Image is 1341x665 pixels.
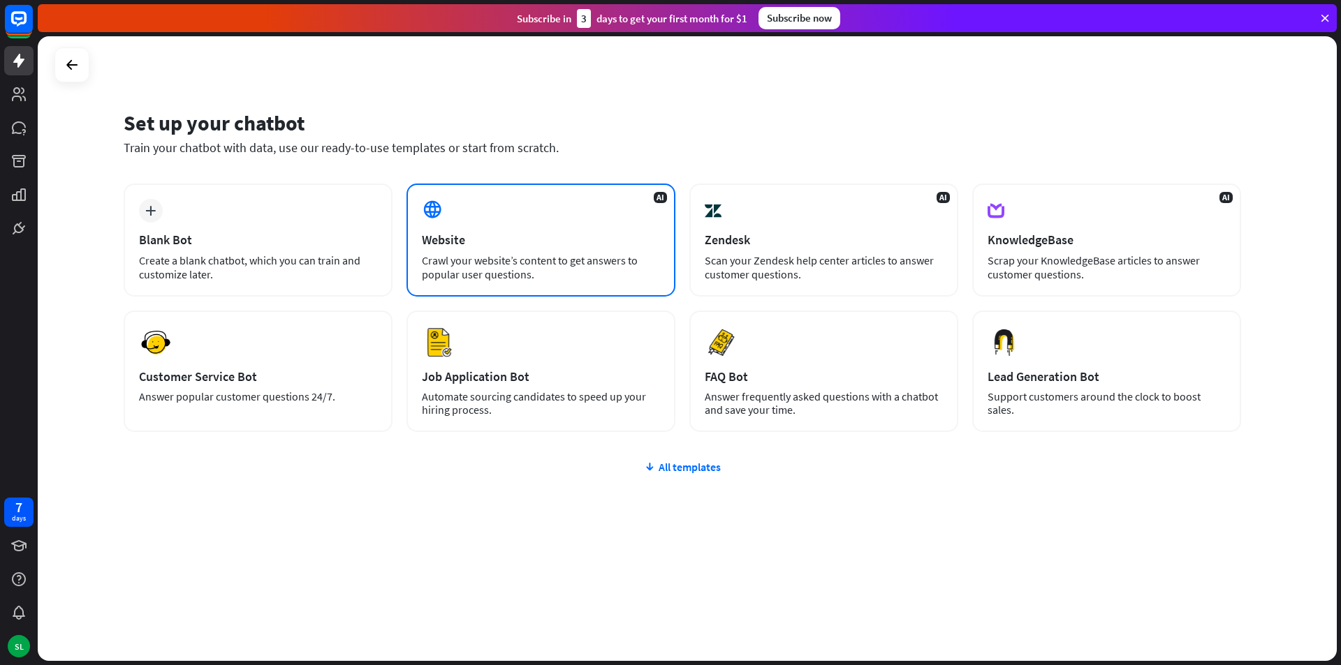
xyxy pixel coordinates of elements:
div: Job Application Bot [422,368,660,384]
span: AI [654,192,667,203]
div: Support customers around the clock to boost sales. [988,390,1226,417]
div: Answer frequently asked questions with a chatbot and save your time. [705,390,943,417]
div: SL [8,635,30,657]
div: 3 [577,9,591,28]
div: Answer popular customer questions 24/7. [139,390,377,403]
div: Train your chatbot with data, use our ready-to-use templates or start from scratch. [124,140,1241,156]
div: Lead Generation Bot [988,368,1226,384]
div: Subscribe in days to get your first month for $1 [517,9,747,28]
div: All templates [124,460,1241,474]
div: Scan your Zendesk help center articles to answer customer questions. [705,253,943,281]
a: 7 days [4,498,34,527]
i: plus [145,206,156,216]
div: Automate sourcing candidates to speed up your hiring process. [422,390,660,417]
div: Crawl your website’s content to get answers to popular user questions. [422,253,660,281]
div: Website [422,232,660,248]
div: FAQ Bot [705,368,943,384]
div: 7 [15,501,22,514]
div: Customer Service Bot [139,368,377,384]
div: Subscribe now [759,7,840,29]
div: Create a blank chatbot, which you can train and customize later. [139,253,377,281]
span: AI [1219,192,1233,203]
div: KnowledgeBase [988,232,1226,248]
div: Scrap your KnowledgeBase articles to answer customer questions. [988,253,1226,281]
div: days [12,514,26,523]
div: Set up your chatbot [124,110,1241,136]
span: AI [937,192,950,203]
div: Zendesk [705,232,943,248]
button: Open LiveChat chat widget [11,6,53,47]
div: Blank Bot [139,232,377,248]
